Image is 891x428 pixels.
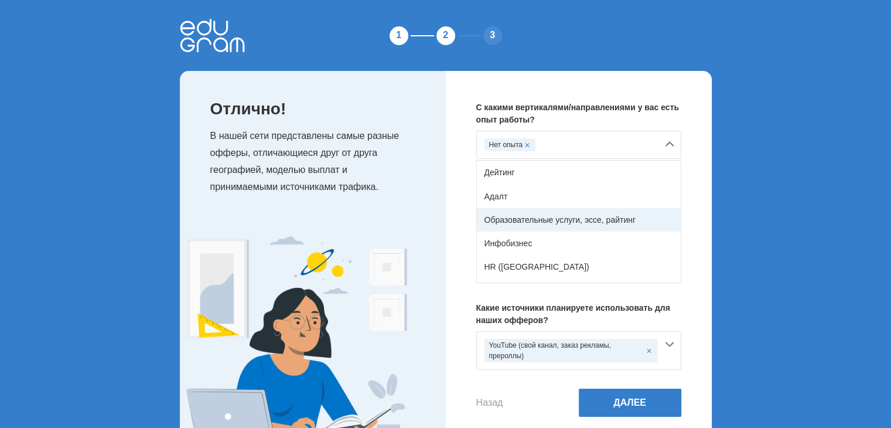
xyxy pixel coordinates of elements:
[210,101,422,116] p: Отлично!
[477,161,681,184] div: Дейтинг
[477,232,681,255] div: Инфобизнес
[484,138,536,151] div: Нет опыта
[477,185,681,208] div: Адалт
[476,398,503,408] button: Назад
[477,208,681,232] div: Образовательные услуги, эссе, райтинг
[477,278,681,302] div: Крипта
[210,128,422,195] p: В нашей сети представлены самые разные офферы, отличающиеся друг от друга географией, моделью вып...
[579,389,681,417] button: Далее
[476,302,681,327] p: Какие источники планируете использовать для наших офферов?
[434,24,458,47] div: 2
[477,255,681,278] div: HR ([GEOGRAPHIC_DATA])
[481,24,504,47] div: 3
[476,101,681,126] p: С какими вертикалями/направлениями у вас есть опыт работы?
[484,339,657,362] div: YouTube (свой канал, заказ рекламы, прероллы)
[387,24,411,47] div: 1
